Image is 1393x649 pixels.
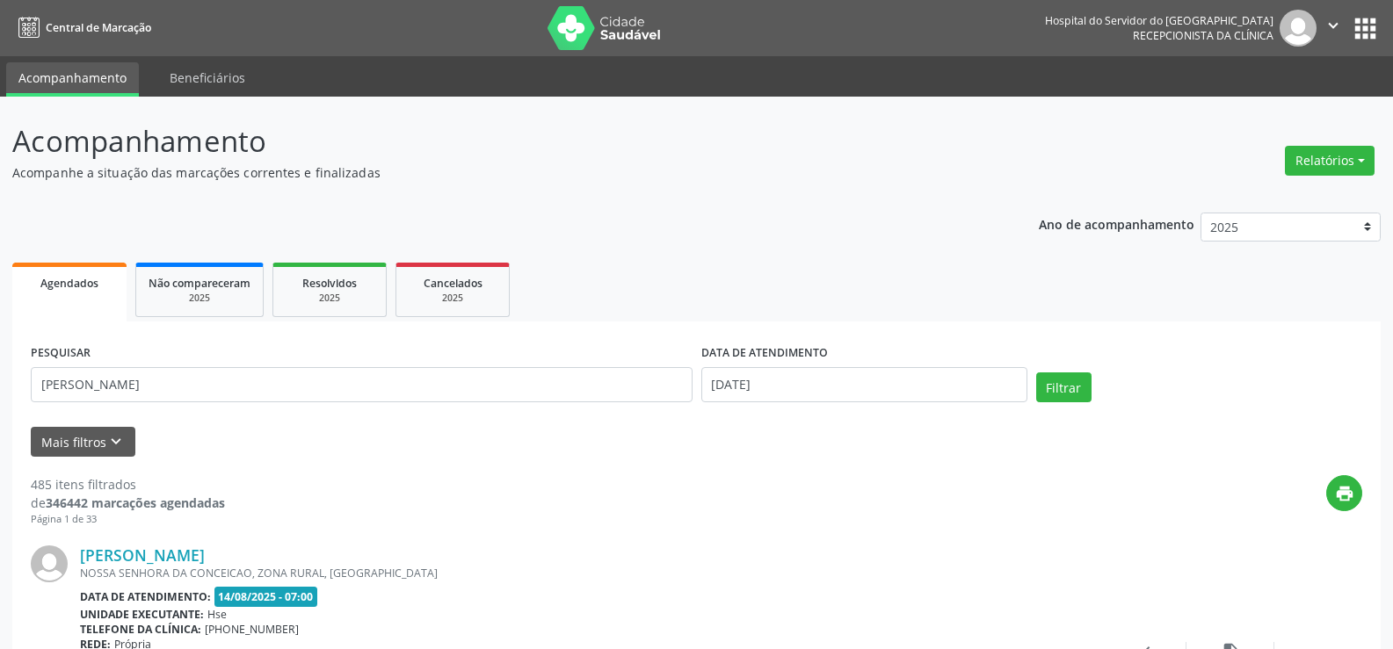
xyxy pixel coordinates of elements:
[1335,484,1354,503] i: print
[80,607,204,622] b: Unidade executante:
[80,622,201,637] b: Telefone da clínica:
[31,545,68,582] img: img
[286,292,374,305] div: 2025
[106,432,126,451] i: keyboard_arrow_down
[31,512,225,527] div: Página 1 de 33
[207,607,227,622] span: Hse
[214,587,318,607] span: 14/08/2025 - 07:00
[1133,28,1273,43] span: Recepcionista da clínica
[1317,10,1350,47] button: 
[80,545,205,565] a: [PERSON_NAME]
[1326,475,1362,511] button: print
[1350,13,1381,44] button: apps
[40,276,98,291] span: Agendados
[149,292,250,305] div: 2025
[31,494,225,512] div: de
[701,340,828,367] label: DATA DE ATENDIMENTO
[1045,13,1273,28] div: Hospital do Servidor do [GEOGRAPHIC_DATA]
[12,163,970,182] p: Acompanhe a situação das marcações correntes e finalizadas
[31,340,91,367] label: PESQUISAR
[302,276,357,291] span: Resolvidos
[46,20,151,35] span: Central de Marcação
[46,494,225,511] strong: 346442 marcações agendadas
[1285,146,1375,176] button: Relatórios
[701,367,1027,402] input: Selecione um intervalo
[12,13,151,42] a: Central de Marcação
[424,276,482,291] span: Cancelados
[80,589,211,604] b: Data de atendimento:
[157,62,258,93] a: Beneficiários
[31,427,135,458] button: Mais filtroskeyboard_arrow_down
[6,62,139,97] a: Acompanhamento
[1324,16,1343,35] i: 
[31,475,225,494] div: 485 itens filtrados
[1036,372,1092,402] button: Filtrar
[12,119,970,163] p: Acompanhamento
[80,566,1099,580] div: NOSSA SENHORA DA CONCEICAO, ZONA RURAL, [GEOGRAPHIC_DATA]
[409,292,497,305] div: 2025
[205,622,299,637] span: [PHONE_NUMBER]
[1039,213,1194,234] p: Ano de acompanhamento
[31,367,693,402] input: Nome, código do beneficiário ou CPF
[149,276,250,291] span: Não compareceram
[1280,10,1317,47] img: img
